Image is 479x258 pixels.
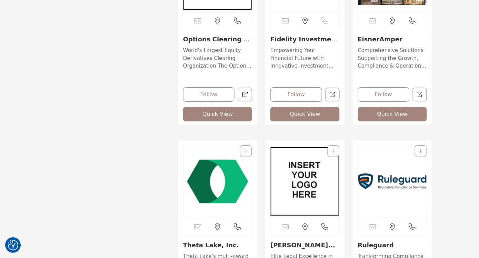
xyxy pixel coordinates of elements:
[271,145,339,218] img: Eversheds Sutherland (US) LLP
[413,88,427,102] a: Open eisneramper in new tab
[270,45,339,70] a: Empowering Your Financial Future with Innovative Investment Solutions Situated in [GEOGRAPHIC_DAT...
[270,241,335,249] a: [PERSON_NAME]...
[271,145,339,218] a: Open Listing in new tab
[358,87,409,102] button: Follow
[270,36,339,43] h3: Fidelity Investments
[183,45,252,70] a: World's Largest Equity Derivatives Clearing Organization The Options Clearing Corporation (OCC) i...
[331,148,336,154] a: Add To List
[358,145,427,218] img: Ruleguard
[358,47,427,70] p: Comprehensive Solutions Supporting the Growth, Compliance & Operations of the Securities Industry...
[358,36,427,43] h3: EisnerAmper
[183,87,234,102] button: Follow
[183,145,252,218] a: Open Listing in new tab
[419,148,423,154] a: Add To List
[183,36,252,43] h3: Options Clearing Corporation
[358,107,427,121] button: Quick View
[358,145,427,218] a: Open Listing in new tab
[8,240,18,250] button: Consent Preferences
[183,241,252,249] h3: Theta Lake, Inc.
[358,45,427,70] a: Comprehensive Solutions Supporting the Growth, Compliance & Operations of the Securities Industry...
[270,241,339,249] h3: Eversheds Sutherland (US) LLP
[183,241,239,249] a: Theta Lake, Inc.
[183,107,252,121] button: Quick View
[358,36,403,43] a: EisnerAmper
[270,47,339,70] p: Empowering Your Financial Future with Innovative Investment Solutions Situated in [GEOGRAPHIC_DAT...
[244,148,248,154] a: Add To List
[183,47,252,70] p: World's Largest Equity Derivatives Clearing Organization The Options Clearing Corporation (OCC) i...
[183,145,252,218] img: Theta Lake, Inc.
[8,240,18,250] img: Revisit consent button
[326,88,340,102] a: Open fidelityinvestments in new tab
[183,36,250,50] a: Options Clearing Cor...
[358,241,427,249] h3: Ruleguard
[358,241,394,249] a: Ruleguard
[270,36,339,50] a: Fidelity Investments...
[270,87,322,102] button: Follow
[270,107,339,121] button: Quick View
[238,88,252,102] a: Open options-clearing-corporation in new tab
